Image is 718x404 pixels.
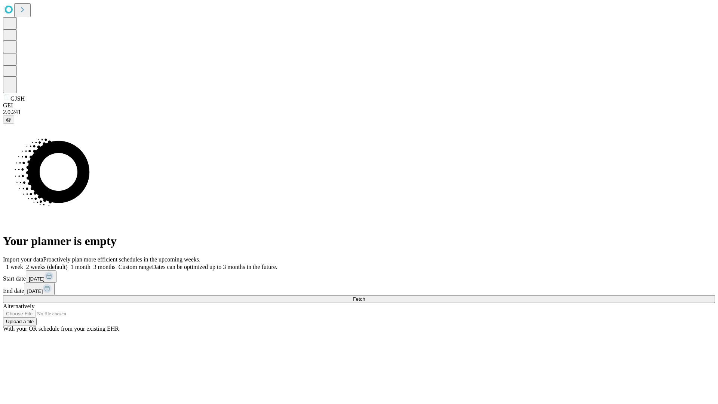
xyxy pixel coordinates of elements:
button: Fetch [3,295,715,303]
button: [DATE] [26,270,56,283]
span: 3 months [93,264,116,270]
span: GJSH [10,95,25,102]
button: @ [3,116,14,123]
span: @ [6,117,11,122]
span: Import your data [3,256,43,263]
span: Dates can be optimized up to 3 months in the future. [152,264,277,270]
div: Start date [3,270,715,283]
span: Fetch [353,296,365,302]
button: [DATE] [24,283,55,295]
span: Proactively plan more efficient schedules in the upcoming weeks. [43,256,200,263]
span: 1 month [71,264,90,270]
span: Alternatively [3,303,34,309]
button: Upload a file [3,318,37,325]
div: GEI [3,102,715,109]
span: [DATE] [27,288,43,294]
span: [DATE] [29,276,45,282]
div: 2.0.241 [3,109,715,116]
h1: Your planner is empty [3,234,715,248]
span: With your OR schedule from your existing EHR [3,325,119,332]
span: Custom range [119,264,152,270]
span: 1 week [6,264,23,270]
span: 2 weeks (default) [26,264,68,270]
div: End date [3,283,715,295]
